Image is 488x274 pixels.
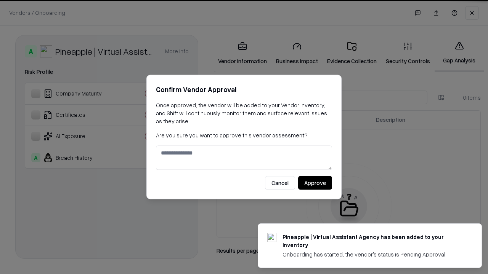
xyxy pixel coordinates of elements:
button: Approve [298,176,332,190]
p: Are you sure you want to approve this vendor assessment? [156,131,332,139]
h2: Confirm Vendor Approval [156,84,332,95]
button: Cancel [265,176,295,190]
img: trypineapple.com [267,233,276,242]
p: Once approved, the vendor will be added to your Vendor Inventory, and Shift will continuously mon... [156,101,332,125]
div: Pineapple | Virtual Assistant Agency has been added to your inventory [283,233,463,249]
div: Onboarding has started, the vendor's status is Pending Approval. [283,250,463,258]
